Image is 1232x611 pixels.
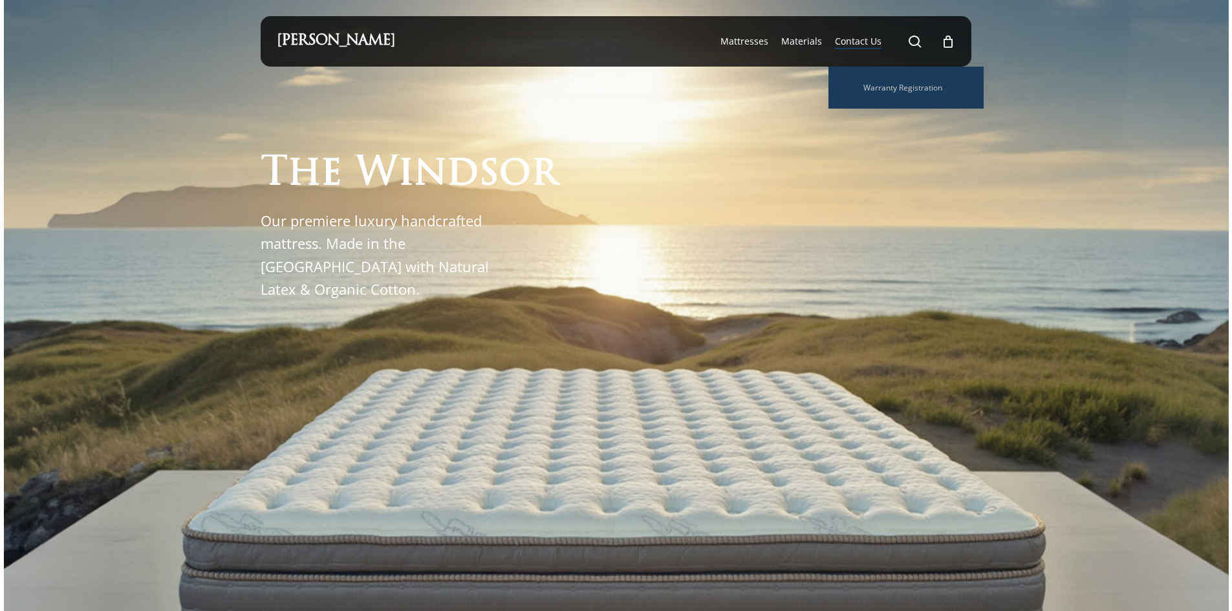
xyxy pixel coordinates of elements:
span: i [398,155,414,194]
span: s [479,155,499,194]
p: Our premiere luxury handcrafted mattress. Made in the [GEOGRAPHIC_DATA] with Natural Latex & Orga... [261,209,503,301]
span: r [531,155,558,194]
span: o [499,155,531,194]
span: T [261,155,288,194]
nav: Main Menu [714,16,955,67]
span: Contact Us [835,35,881,47]
span: e [321,155,342,194]
a: Mattresses [720,35,768,48]
span: Mattresses [720,35,768,47]
a: Materials [781,35,822,48]
a: Warranty Registration [841,80,971,96]
span: h [288,155,321,194]
a: Cart [941,34,955,48]
span: n [414,155,447,194]
a: Contact Us [835,35,881,48]
h1: The Windsor [261,155,558,194]
span: W [355,155,398,194]
span: Warranty Registration [863,82,942,93]
a: [PERSON_NAME] [277,34,395,48]
span: d [447,155,479,194]
span: Materials [781,35,822,47]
